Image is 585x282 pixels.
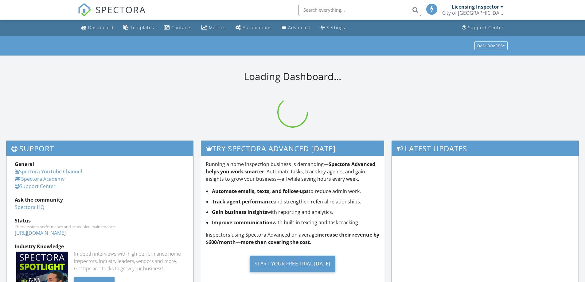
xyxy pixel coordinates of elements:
[171,25,192,30] div: Contacts
[206,231,380,246] p: Inspectors using Spectora Advanced on average .
[250,256,335,272] div: Start Your Free Trial [DATE]
[212,209,267,215] strong: Gain business insights
[88,25,114,30] div: Dashboard
[327,25,345,30] div: Settings
[206,160,380,183] p: Running a home inspection business is demanding— . Automate tasks, track key agents, and gain ins...
[212,187,380,195] li: to reduce admin work.
[206,251,380,277] a: Start Your Free Trial [DATE]
[121,22,157,33] a: Templates
[130,25,154,30] div: Templates
[162,22,194,33] a: Contacts
[206,161,375,175] strong: Spectora Advanced helps you work smarter
[442,10,504,16] div: City of Cape Girardeau
[212,198,380,205] li: and strengthen referral relationships.
[298,4,421,16] input: Search everything...
[96,3,146,16] span: SPECTORA
[79,22,116,33] a: Dashboard
[15,224,185,229] div: Check system performance and scheduled maintenance.
[15,243,185,250] div: Industry Knowledge
[201,141,384,156] h3: Try spectora advanced [DATE]
[206,231,379,245] strong: increase their revenue by $600/month—more than covering the cost
[212,219,273,226] strong: Improve communication
[15,196,185,203] div: Ask the community
[78,8,146,21] a: SPECTORA
[15,168,82,175] a: Spectora YouTube Channel
[15,230,66,236] a: [URL][DOMAIN_NAME]
[6,141,193,156] h3: Support
[212,188,309,195] strong: Automate emails, texts, and follow-ups
[212,208,380,216] li: with reporting and analytics.
[78,3,91,17] img: The Best Home Inspection Software - Spectora
[15,204,44,211] a: Spectora HQ
[15,183,56,190] a: Support Center
[212,198,274,205] strong: Track agent performance
[392,141,579,156] h3: Latest Updates
[459,22,506,33] a: Support Center
[15,217,185,224] div: Status
[15,176,64,182] a: Spectora Academy
[199,22,228,33] a: Metrics
[233,22,274,33] a: Automations (Basic)
[452,4,499,10] div: Licensing Inspector
[212,219,380,226] li: with built-in texting and task tracking.
[288,25,311,30] div: Advanced
[477,44,505,48] div: Dashboards
[243,25,272,30] div: Automations
[474,41,508,50] button: Dashboards
[468,25,504,30] div: Support Center
[15,161,34,168] strong: General
[74,250,185,272] div: In-depth interviews with high-performance home inspectors, industry leaders, vendors and more. Ge...
[318,22,348,33] a: Settings
[209,25,226,30] div: Metrics
[279,22,313,33] a: Advanced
